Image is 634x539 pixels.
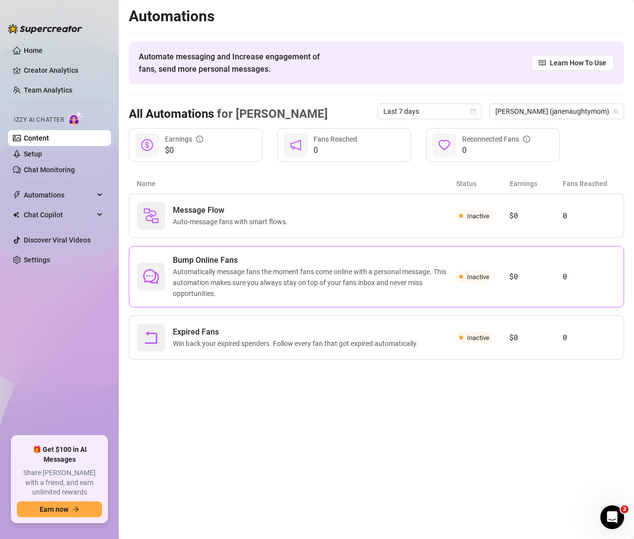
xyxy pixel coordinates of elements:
a: Chat Monitoring [24,166,75,174]
div: Hey, What brings you here [DATE]? [16,63,138,73]
div: [PERSON_NAME] • AI Agent • Just now [16,81,130,87]
a: Settings [24,256,50,264]
article: $0 [509,332,562,343]
button: I need an explanation❓ [87,264,185,284]
a: Team Analytics [24,86,72,94]
button: Get started with the Desktop app ⭐️ [44,289,185,308]
img: Profile image for Ella [42,5,58,21]
span: Share [PERSON_NAME] with a friend, and earn unlimited rewards [17,468,102,497]
span: Automate messaging and Increase engagement of fans, send more personal messages. [139,50,329,75]
span: Izzy AI Chatter [14,115,64,125]
img: Profile image for Giselle [28,5,44,21]
span: thunderbolt [13,191,21,199]
span: calendar [470,108,476,114]
span: rollback [143,330,159,345]
article: Fans Reached [563,178,616,189]
button: Earn nowarrow-right [17,501,102,517]
span: 0 [314,145,357,156]
span: Jane (janenaughtymom) [495,104,618,119]
h2: Automations [129,7,624,26]
button: Report Bug 🐛 [121,207,185,227]
iframe: Intercom live chat [600,505,624,529]
article: Name [137,178,456,189]
article: $0 [509,210,562,222]
span: comment [143,269,159,285]
span: Expired Fans [173,326,422,338]
article: 0 [563,332,616,343]
div: Close [174,4,192,22]
span: info-circle [523,136,530,143]
span: Inactive [467,212,489,220]
a: Content [24,134,49,142]
article: Earnings [510,178,563,189]
span: Automatically message fans the moment fans come online with a personal message. This automation m... [173,266,456,299]
h1: 🌟 Supercreator [76,5,138,12]
div: Profile image for Nir [56,5,72,21]
img: AI Chatter [68,111,83,126]
span: 2 [621,505,629,513]
h3: All Automations [129,106,328,122]
span: Win back your expired spenders. Follow every fan that got expired automatically. [173,338,422,349]
span: Inactive [467,273,489,281]
img: Chat Copilot [13,211,19,218]
div: Reconnected Fans [462,134,530,145]
span: Inactive [467,334,489,342]
span: info-circle [196,136,203,143]
span: Auto-message fans with smart flows. [173,216,292,227]
div: Earnings [165,134,203,145]
span: Automations [24,187,94,203]
span: Last 7 days [383,104,475,119]
span: heart [438,139,450,151]
button: Home [155,4,174,23]
span: 0 [462,145,530,156]
span: arrow-right [72,506,79,513]
span: for [PERSON_NAME] [214,107,328,121]
span: dollar [141,139,153,151]
button: Desktop App and Browser Extention [45,313,185,333]
a: Home [24,47,43,54]
div: Hey, What brings you here [DATE]?[PERSON_NAME] • AI Agent• Just now [8,57,146,79]
span: Message Flow [173,204,292,216]
article: Status [456,178,510,189]
button: go back [6,4,25,23]
span: Learn How To Use [550,57,606,68]
a: Discover Viral Videos [24,236,91,244]
p: A few hours [84,12,122,22]
img: logo-BBDzfeDw.svg [8,24,82,34]
span: Chat Copilot [24,207,94,223]
span: Fans Reached [314,135,357,143]
span: notification [290,139,302,151]
a: Creator Analytics [24,62,103,78]
a: Setup [24,150,42,158]
button: Izzy AI Chatter 👩 [43,207,119,227]
span: 🎁 Get $100 in AI Messages [17,445,102,464]
div: Ella says… [8,57,190,100]
img: svg%3e [143,208,159,224]
span: Earn now [40,505,68,513]
span: team [613,108,619,114]
article: 0 [563,271,616,283]
article: $0 [509,271,562,283]
button: Izzy Credits, billing & subscription or Affiliate Program 💵 [13,231,185,260]
span: Bump Online Fans [173,254,456,266]
article: 0 [563,210,616,222]
a: Learn How To Use [531,55,614,71]
span: $0 [165,145,203,156]
span: read [539,59,546,66]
